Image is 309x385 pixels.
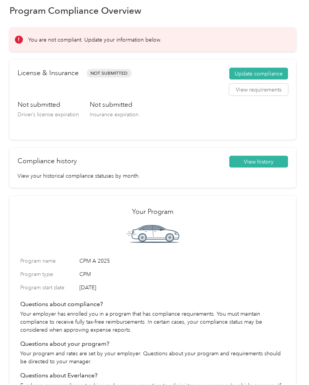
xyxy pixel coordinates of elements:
button: View history [229,156,288,168]
h1: Program Compliance Overview [10,6,142,14]
span: CPM A 2025 [79,257,285,265]
h4: Questions about Everlance? [20,371,285,380]
label: Program name [20,257,77,265]
button: View requirements [229,84,288,96]
p: View your historical compliance statuses by month. [18,172,288,180]
label: Program type [20,270,77,278]
label: Program start date [20,284,77,292]
span: Not Submitted [87,69,132,78]
h3: Not submitted [18,100,79,109]
iframe: Everlance-gr Chat Button Frame [266,342,309,385]
span: [DATE] [79,284,285,292]
h4: Questions about compliance? [20,300,285,309]
h3: Not submitted [90,100,138,109]
h2: Your Program [20,207,285,217]
span: CPM [79,270,285,278]
h2: License & Insurance [18,68,79,78]
p: You are not compliant. Update your information below. [28,36,161,44]
span: Driver’s license expiration [18,111,79,118]
p: Your employer has enrolled you in a program that has compliance requirements. You must maintain c... [20,310,285,334]
h4: Questions about your program? [20,339,285,348]
h2: Compliance history [18,156,77,166]
button: Update compliance [229,68,288,80]
span: Insurance expiration [90,111,138,118]
p: Your program and rates are set by your employer. Questions about your program and requirements sh... [20,350,285,366]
